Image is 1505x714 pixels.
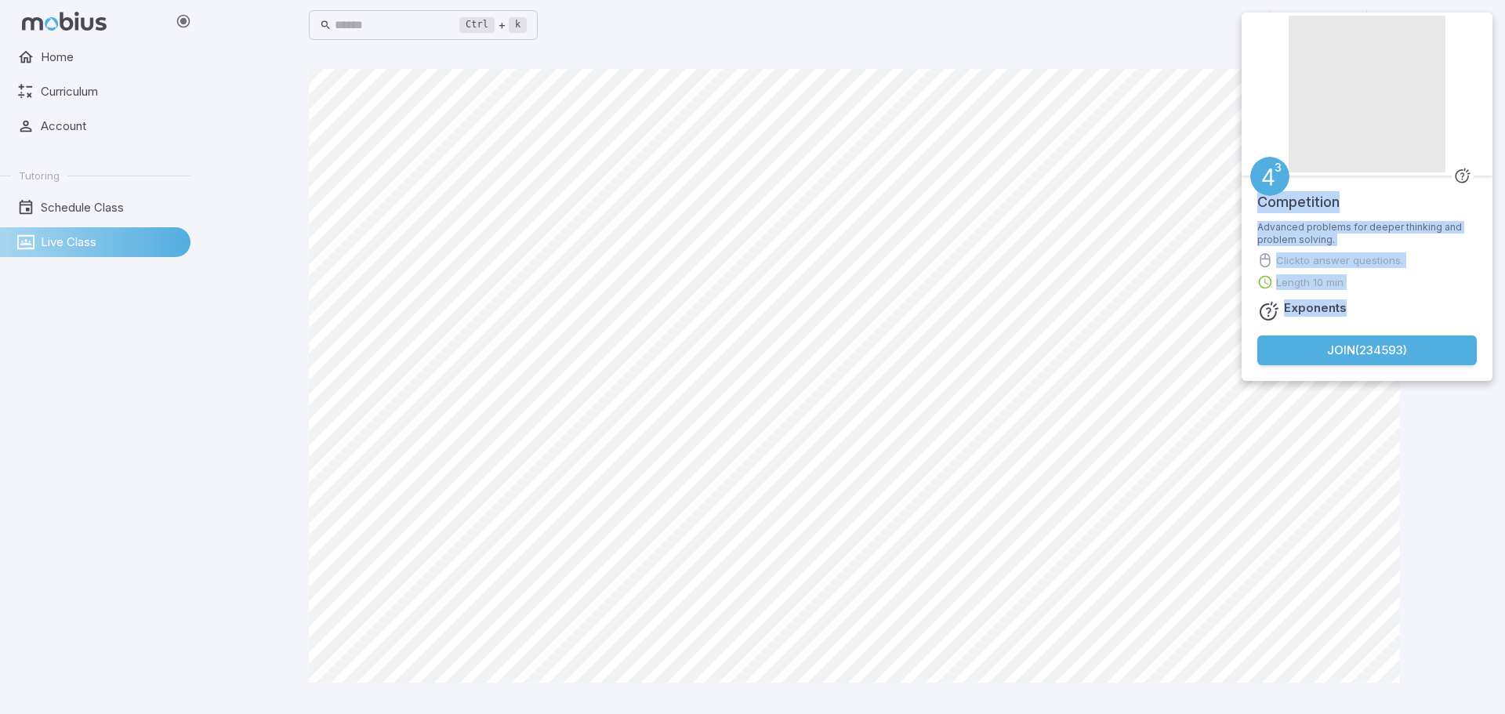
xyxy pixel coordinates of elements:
[1257,335,1477,365] button: Join(234593)
[1250,157,1289,196] a: Exponents
[41,83,180,100] span: Curriculum
[41,234,180,251] span: Live Class
[41,199,180,216] span: Schedule Class
[1257,221,1477,246] p: Advanced problems for deeper thinking and problem solving.
[1237,10,1267,40] button: Join in Zoom Client
[19,169,60,183] span: Tutoring
[41,49,180,66] span: Home
[1477,17,1488,32] button: close
[1257,176,1340,213] h5: Competition
[41,118,180,135] span: Account
[1284,299,1347,317] h6: Exponents
[1304,10,1333,40] button: Report an Issue
[459,17,495,33] kbd: Ctrl
[1242,13,1492,381] div: Join Activity
[1276,274,1344,290] p: Length 10 min
[509,17,527,33] kbd: k
[1274,10,1304,40] button: Fullscreen Game
[1333,10,1363,40] button: Start Drawing on Questions
[459,16,527,34] div: +
[1276,252,1403,268] p: Click to answer questions.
